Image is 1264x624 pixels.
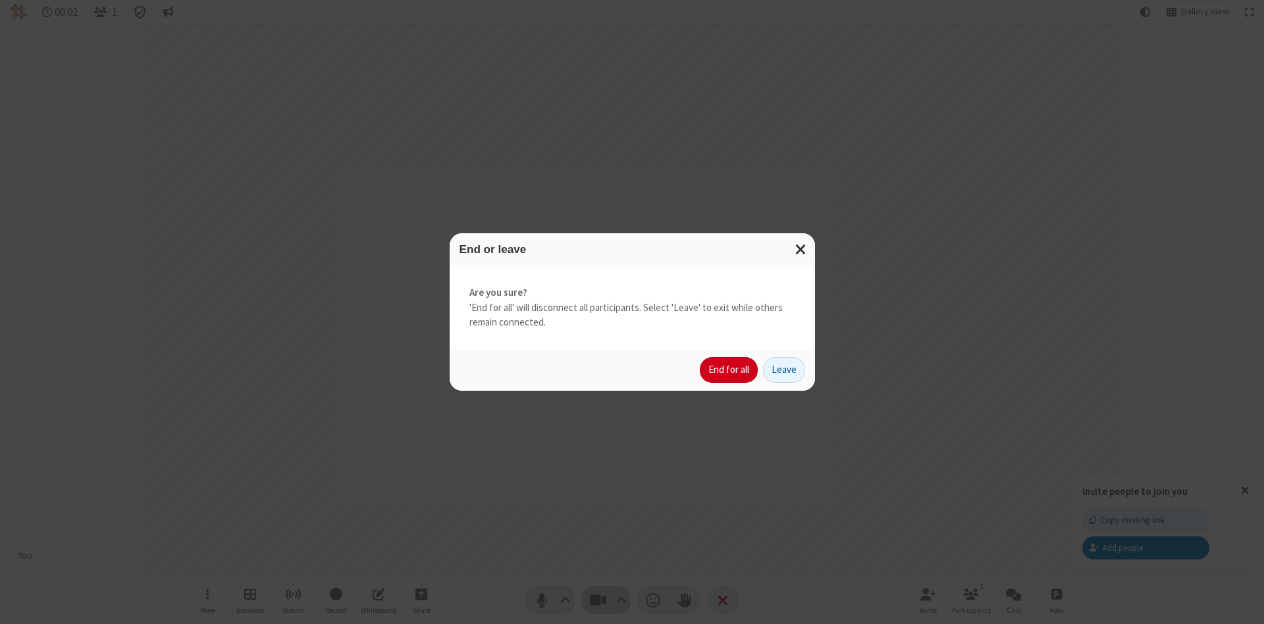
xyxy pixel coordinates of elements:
[469,285,795,300] strong: Are you sure?
[700,357,758,383] button: End for all
[450,266,815,350] div: 'End for all' will disconnect all participants. Select 'Leave' to exit while others remain connec...
[460,243,805,256] h3: End or leave
[787,233,815,266] button: Close modal
[763,357,805,383] button: Leave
